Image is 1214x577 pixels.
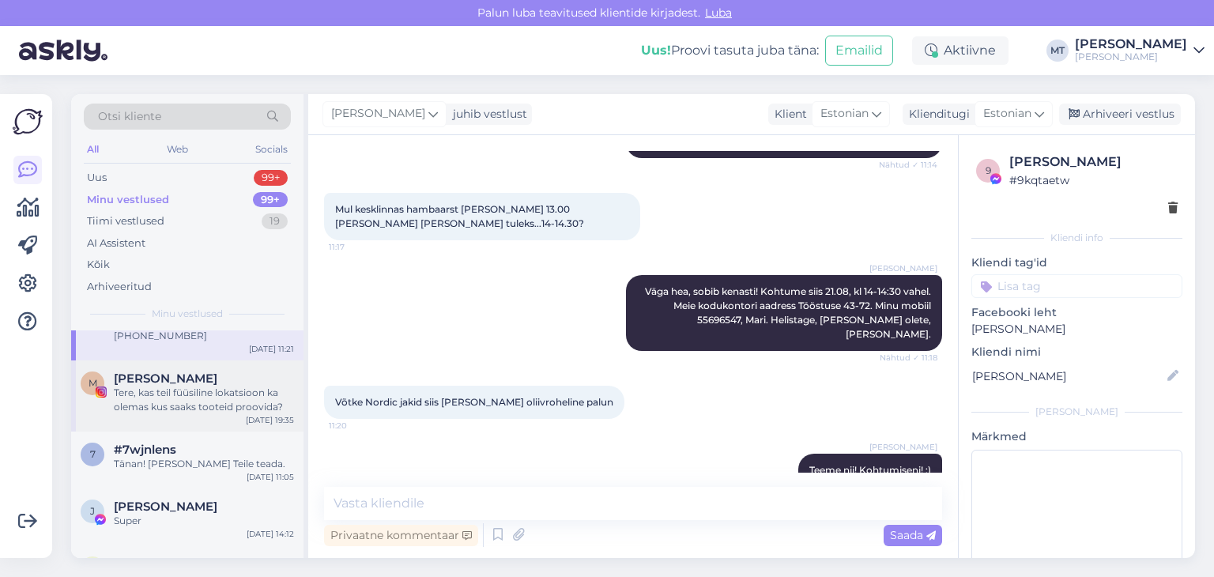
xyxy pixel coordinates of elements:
[335,396,613,408] span: Võtke Nordic jakid siis [PERSON_NAME] oliivroheline palun
[1009,172,1178,189] div: # 9kqtaetw
[114,514,294,528] div: Super
[1075,51,1187,63] div: [PERSON_NAME]
[164,139,191,160] div: Web
[252,139,291,160] div: Socials
[971,255,1182,271] p: Kliendi tag'id
[329,241,388,253] span: 11:17
[87,257,110,273] div: Kõik
[87,236,145,251] div: AI Assistent
[700,6,737,20] span: Luba
[114,457,294,471] div: Tänan! [PERSON_NAME] Teile teada.
[971,274,1182,298] input: Lisa tag
[971,428,1182,445] p: Märkmed
[13,107,43,137] img: Askly Logo
[912,36,1009,65] div: Aktiivne
[331,105,425,123] span: [PERSON_NAME]
[645,285,933,340] span: Väga hea, sobib kenasti! Kohtume siis 21.08, kl 14-14:30 vahel. Meie kodukontori aadress Tööstuse...
[114,556,180,571] span: #ofu37udc
[247,528,294,540] div: [DATE] 14:12
[324,525,478,546] div: Privaatne kommentaar
[820,105,869,123] span: Estonian
[878,352,937,364] span: Nähtud ✓ 11:18
[903,106,970,123] div: Klienditugi
[878,159,937,171] span: Nähtud ✓ 11:14
[1046,40,1069,62] div: MT
[986,164,991,176] span: 9
[971,344,1182,360] p: Kliendi nimi
[972,368,1164,385] input: Lisa nimi
[90,448,96,460] span: 7
[262,213,288,229] div: 19
[869,262,937,274] span: [PERSON_NAME]
[114,371,217,386] span: Marko
[87,279,152,295] div: Arhiveeritud
[825,36,893,66] button: Emailid
[84,139,102,160] div: All
[809,464,931,476] span: Teeme nii! Kohtumiseni! :)
[253,192,288,208] div: 99+
[249,343,294,355] div: [DATE] 11:21
[641,41,819,60] div: Proovi tasuta juba täna:
[869,441,937,453] span: [PERSON_NAME]
[254,170,288,186] div: 99+
[329,420,388,432] span: 11:20
[87,192,169,208] div: Minu vestlused
[87,170,107,186] div: Uus
[1075,38,1187,51] div: [PERSON_NAME]
[1009,153,1178,172] div: [PERSON_NAME]
[89,377,97,389] span: M
[90,505,95,517] span: J
[247,471,294,483] div: [DATE] 11:05
[1059,104,1181,125] div: Arhiveeri vestlus
[246,414,294,426] div: [DATE] 19:35
[87,213,164,229] div: Tiimi vestlused
[971,231,1182,245] div: Kliendi info
[114,443,176,457] span: #7wjnlens
[971,405,1182,419] div: [PERSON_NAME]
[98,108,161,125] span: Otsi kliente
[971,321,1182,338] p: [PERSON_NAME]
[890,528,936,542] span: Saada
[447,106,527,123] div: juhib vestlust
[114,500,217,514] span: Jane Kodar
[114,386,294,414] div: Tere, kas teil füüsiline lokatsioon ka olemas kus saaks tooteid proovida?
[768,106,807,123] div: Klient
[335,203,584,229] span: Mul kesklinnas hambaarst [PERSON_NAME] 13.00 [PERSON_NAME] [PERSON_NAME] tuleks...14-14.30?
[971,304,1182,321] p: Facebooki leht
[1075,38,1205,63] a: [PERSON_NAME][PERSON_NAME]
[641,43,671,58] b: Uus!
[152,307,223,321] span: Minu vestlused
[983,105,1031,123] span: Estonian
